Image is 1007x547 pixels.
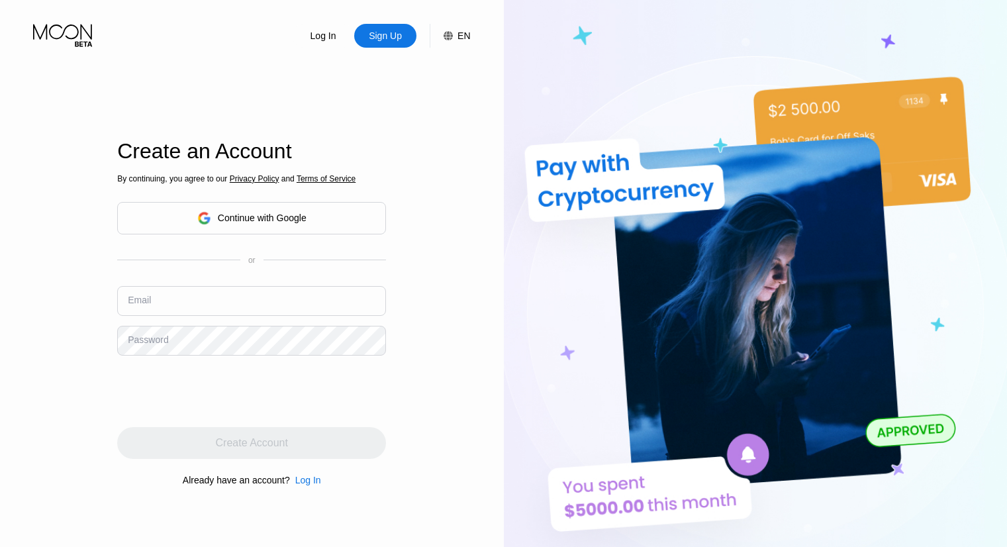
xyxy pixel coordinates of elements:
[354,24,416,48] div: Sign Up
[457,30,470,41] div: EN
[309,29,338,42] div: Log In
[295,475,321,485] div: Log In
[292,24,354,48] div: Log In
[117,202,386,234] div: Continue with Google
[430,24,470,48] div: EN
[117,366,318,417] iframe: reCAPTCHA
[128,295,151,305] div: Email
[248,256,256,265] div: or
[117,174,386,183] div: By continuing, you agree to our
[367,29,403,42] div: Sign Up
[279,174,297,183] span: and
[290,475,321,485] div: Log In
[297,174,356,183] span: Terms of Service
[117,139,386,164] div: Create an Account
[218,213,307,223] div: Continue with Google
[128,334,168,345] div: Password
[183,475,290,485] div: Already have an account?
[230,174,279,183] span: Privacy Policy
